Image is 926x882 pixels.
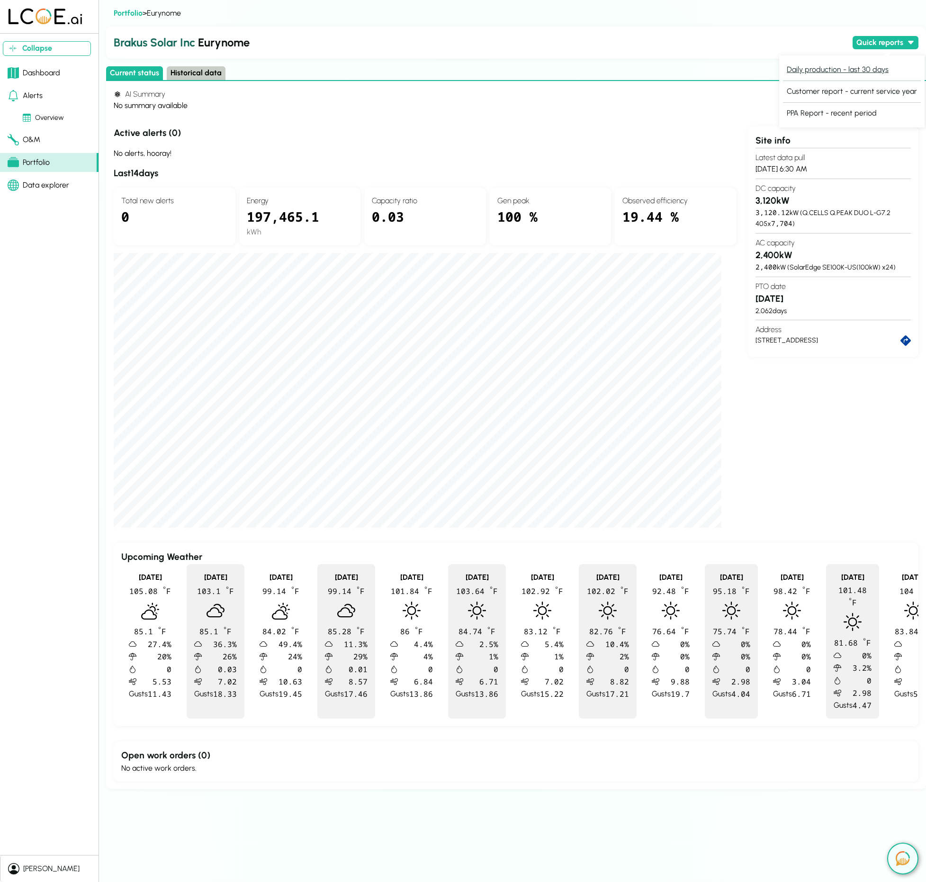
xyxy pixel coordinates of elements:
span: 0.01 [333,664,368,675]
div: 100 % [497,207,604,238]
span: 1 % [529,651,564,662]
div: 101.48 F [834,585,872,608]
div: Select page state [106,66,926,81]
div: 92.48 F [652,585,690,597]
div: Gusts [652,688,690,700]
a: Portfolio [114,9,143,18]
div: 0 % [781,639,811,650]
span: 4 % [398,651,433,662]
div: Site info [755,134,911,148]
div: [DATE] [325,572,368,583]
div: 11.3 % [333,639,368,650]
div: 36.3 % [202,639,237,650]
sup: º [802,585,806,593]
div: 76.64 F [652,625,690,637]
h4: AI Summary [114,89,918,100]
div: [DATE] [652,572,690,583]
sup: º [489,585,493,593]
div: 86 F [390,625,433,637]
sup: º [225,585,229,593]
div: Gusts [325,688,368,700]
sup: º [552,625,556,633]
span: 8.57 [333,676,368,687]
span: 13.86 [475,688,498,700]
div: Gusts [390,688,433,700]
span: 10.63 [267,676,302,687]
h3: Upcoming Weather [121,550,911,564]
div: Dashboard [8,67,60,79]
span: 24 [886,263,893,271]
button: PPA Report - recent period [783,107,881,120]
h3: 2,400 kW [755,249,911,262]
h4: Address [755,324,911,335]
div: 101.84 F [390,585,433,597]
div: kWh [247,226,353,238]
h3: [DATE] [755,292,911,306]
div: 85.1 F [129,625,171,637]
sup: º [741,585,745,593]
span: 0 [594,664,629,675]
div: Overview [23,113,64,123]
span: 8.82 [594,676,629,687]
span: 0 [841,675,872,686]
span: 6.84 [398,676,433,687]
div: Gusts [773,688,811,700]
h4: Observed efficiency [622,195,729,207]
div: [DATE] [456,572,498,583]
h4: Capacity ratio [372,195,478,207]
span: 0 [781,664,811,675]
span: 29 % [333,651,368,662]
span: 1 % [463,651,498,662]
div: 19.44 % [622,207,729,238]
div: 27.4 % [136,639,171,650]
sup: º [162,585,166,593]
div: O&M [8,134,40,145]
span: 0 [529,664,564,675]
sup: º [863,636,866,645]
div: 75.74 F [712,625,750,637]
div: 2.5 % [463,639,498,650]
div: Portfolio [8,157,50,168]
div: [PERSON_NAME] [23,863,80,874]
span: 17.46 [344,688,368,700]
span: 0 [136,664,171,675]
div: No summary available [114,100,918,111]
span: 18.33 [213,688,237,700]
div: 103.1 F [194,585,237,597]
sup: º [741,625,745,633]
div: 83.12 F [521,625,564,637]
div: 105.08 F [129,585,171,597]
div: > Eurynome [114,8,918,19]
div: 2,062 days [755,306,911,316]
div: 5.4 % [529,639,564,650]
h3: Last 14 days [114,167,737,180]
span: 4.47 [853,700,872,711]
sup: º [291,625,295,633]
div: 0 % [659,639,690,650]
span: 17.21 [605,688,629,700]
button: Collapse [3,41,91,56]
div: 81.68 F [834,636,872,648]
div: [DATE] [390,572,433,583]
span: 3,120.12 [755,208,790,217]
span: 2,400 [755,262,777,271]
div: 0 % [720,639,750,650]
button: Historical data [167,66,225,80]
div: 0 [121,207,228,238]
span: 2.98 [841,687,872,699]
span: 19.7 [671,688,690,700]
sup: º [555,585,558,593]
button: Customer report - current service year [783,85,921,99]
div: No alerts, hooray! [114,148,737,159]
span: 5.53 [136,676,171,687]
sup: º [223,625,227,633]
sup: º [356,585,360,593]
span: 3.04 [781,676,811,687]
div: Gusts [129,688,171,700]
div: [DATE] [586,572,629,583]
span: 0 [398,664,433,675]
div: Gusts [194,688,237,700]
span: 2 % [594,651,629,662]
div: Gusts [712,688,750,700]
div: 98.42 F [773,585,811,597]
